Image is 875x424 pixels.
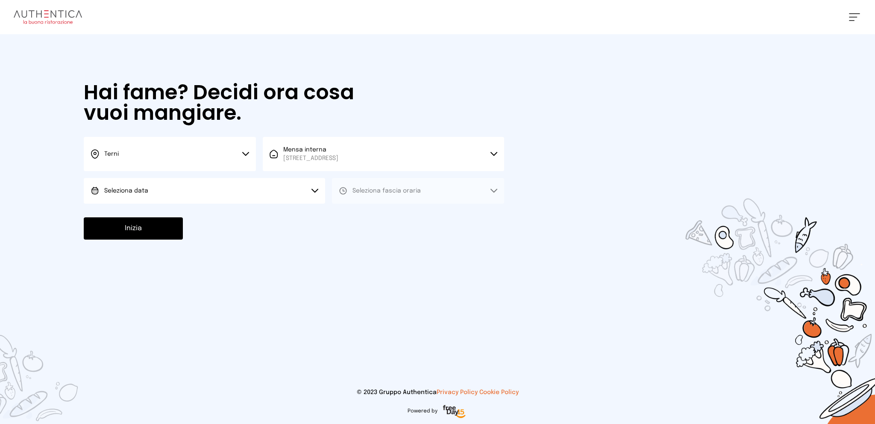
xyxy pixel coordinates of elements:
span: Seleziona fascia oraria [352,188,421,194]
span: [STREET_ADDRESS] [283,154,338,163]
button: Mensa interna[STREET_ADDRESS] [263,137,504,171]
span: Mensa interna [283,145,338,163]
button: Seleziona fascia oraria [332,178,504,204]
span: Seleziona data [104,188,148,194]
button: Inizia [84,217,183,240]
button: Terni [84,137,256,171]
h1: Hai fame? Decidi ora cosa vuoi mangiare. [84,82,399,123]
button: Seleziona data [84,178,325,204]
a: Cookie Policy [479,389,519,395]
span: Powered by [408,408,437,415]
img: logo-freeday.3e08031.png [441,403,468,421]
img: logo.8f33a47.png [14,10,82,24]
span: Terni [104,151,119,157]
p: © 2023 Gruppo Authentica [14,388,861,397]
a: Privacy Policy [437,389,478,395]
img: sticker-selezione-mensa.70a28f7.png [636,149,875,424]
